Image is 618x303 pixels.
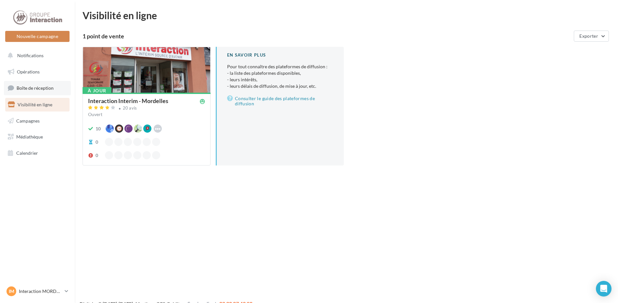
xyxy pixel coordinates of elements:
[88,105,205,112] a: 20 avis
[16,134,43,139] span: Médiathèque
[96,152,98,159] div: 0
[123,106,137,110] div: 20 avis
[596,281,612,296] div: Open Intercom Messenger
[5,31,70,42] button: Nouvelle campagne
[18,102,52,107] span: Visibilité en ligne
[227,83,333,89] li: - leurs délais de diffusion, de mise à jour, etc.
[4,98,71,112] a: Visibilité en ligne
[4,65,71,79] a: Opérations
[83,10,610,20] div: Visibilité en ligne
[4,49,68,62] button: Notifications
[227,70,333,76] li: - la liste des plateformes disponibles,
[17,85,54,91] span: Boîte de réception
[5,285,70,297] a: IM Interaction MORDELLES
[227,63,333,89] p: Pour tout connaître des plateformes de diffusion :
[16,150,38,156] span: Calendrier
[227,76,333,83] li: - leurs intérêts,
[4,81,71,95] a: Boîte de réception
[4,146,71,160] a: Calendrier
[83,87,111,94] div: À jour
[227,52,333,58] div: En savoir plus
[17,69,40,74] span: Opérations
[19,288,62,295] p: Interaction MORDELLES
[574,31,609,42] button: Exporter
[83,33,571,39] div: 1 point de vente
[17,53,44,58] span: Notifications
[88,98,168,104] div: Interaction Interim - Mordelles
[88,112,102,117] span: Ouvert
[96,125,101,132] div: 10
[579,33,598,39] span: Exporter
[4,114,71,128] a: Campagnes
[227,95,333,108] a: Consulter le guide des plateformes de diffusion
[96,139,98,145] div: 0
[9,288,14,295] span: IM
[16,118,40,123] span: Campagnes
[4,130,71,144] a: Médiathèque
